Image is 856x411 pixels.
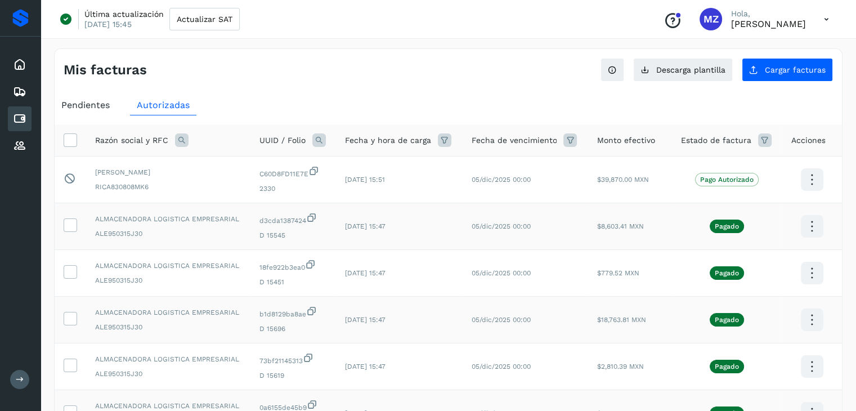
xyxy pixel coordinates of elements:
span: C60D8FD11E7E [259,166,327,179]
span: 05/dic/2025 00:00 [471,316,530,324]
span: Razón social y RFC [95,135,168,146]
span: 2330 [259,184,327,194]
span: D 15696 [259,324,327,334]
p: Mariana Zavala Uribe [731,19,806,29]
button: Cargar facturas [742,58,833,82]
span: [DATE] 15:47 [345,363,386,370]
span: $2,810.39 MXN [597,363,644,370]
button: Actualizar SAT [169,8,240,30]
p: [DATE] 15:45 [84,19,132,29]
span: ALE950315J30 [95,229,241,239]
span: ALMACENADORA LOGISTICA EMPRESARIAL [95,401,241,411]
span: ALMACENADORA LOGISTICA EMPRESARIAL [95,307,241,318]
span: 05/dic/2025 00:00 [471,269,530,277]
span: ALMACENADORA LOGISTICA EMPRESARIAL [95,354,241,364]
span: UUID / Folio [259,135,306,146]
span: 05/dic/2025 00:00 [471,222,530,230]
div: Embarques [8,79,32,104]
span: Monto efectivo [597,135,655,146]
span: $18,763.81 MXN [597,316,646,324]
div: Cuentas por pagar [8,106,32,131]
span: $779.52 MXN [597,269,639,277]
span: D 15619 [259,370,327,381]
p: Pagado [715,269,739,277]
span: Autorizadas [137,100,190,110]
span: Estado de factura [681,135,751,146]
div: Inicio [8,52,32,77]
span: [DATE] 15:51 [345,176,385,184]
span: [DATE] 15:47 [345,269,386,277]
button: Descarga plantilla [633,58,733,82]
span: Acciones [791,135,825,146]
div: Proveedores [8,133,32,158]
p: Última actualización [84,9,164,19]
span: ALMACENADORA LOGISTICA EMPRESARIAL [95,214,241,224]
span: b1d8129ba8ae [259,306,327,319]
span: 05/dic/2025 00:00 [471,363,530,370]
span: D 15545 [259,230,327,240]
span: 73bf21145313 [259,352,327,366]
span: [PERSON_NAME] [95,167,241,177]
span: Pendientes [61,100,110,110]
span: Descarga plantilla [656,66,725,74]
p: Hola, [731,9,806,19]
span: [DATE] 15:47 [345,222,386,230]
span: 05/dic/2025 00:00 [471,176,530,184]
span: $39,870.00 MXN [597,176,649,184]
span: Cargar facturas [765,66,826,74]
span: D 15451 [259,277,327,287]
span: d3cda1387424 [259,212,327,226]
span: Actualizar SAT [177,15,232,23]
p: Pagado [715,316,739,324]
span: ALE950315J30 [95,369,241,379]
span: Fecha y hora de carga [345,135,431,146]
span: $8,603.41 MXN [597,222,644,230]
span: 18fe922b3ea0 [259,259,327,272]
span: RICA830808MK6 [95,182,241,192]
p: Pagado [715,222,739,230]
p: Pagado [715,363,739,370]
span: ALE950315J30 [95,322,241,332]
span: Fecha de vencimiento [471,135,557,146]
p: Pago Autorizado [700,176,754,184]
h4: Mis facturas [64,62,147,78]
span: ALMACENADORA LOGISTICA EMPRESARIAL [95,261,241,271]
span: [DATE] 15:47 [345,316,386,324]
span: ALE950315J30 [95,275,241,285]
